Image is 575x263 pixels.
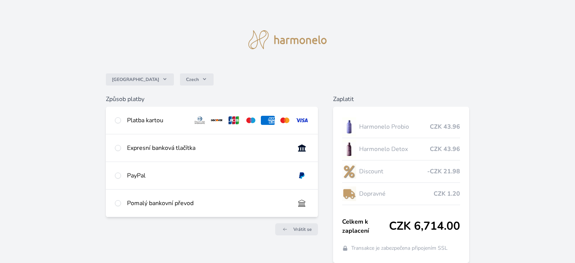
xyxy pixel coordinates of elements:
span: Harmonelo Probio [359,122,429,131]
img: visa.svg [295,116,309,125]
span: Harmonelo Detox [359,145,429,154]
span: CZK 43.96 [430,122,460,131]
div: Pomalý bankovní převod [127,199,288,208]
img: amex.svg [261,116,275,125]
img: onlineBanking_CZ.svg [295,143,309,153]
h6: Zaplatit [333,95,469,104]
img: delivery-lo.png [342,184,356,203]
button: Czech [180,73,214,86]
img: discover.svg [210,116,224,125]
button: [GEOGRAPHIC_DATA] [106,73,174,86]
div: PayPal [127,171,288,180]
img: logo.svg [248,30,327,49]
img: diners.svg [193,116,207,125]
img: discount-lo.png [342,162,356,181]
span: Dopravné [359,189,433,198]
span: [GEOGRAPHIC_DATA] [112,76,159,82]
img: jcb.svg [227,116,241,125]
span: CZK 43.96 [430,145,460,154]
span: CZK 6,714.00 [389,219,460,233]
span: Czech [186,76,199,82]
span: CZK 1.20 [434,189,460,198]
span: -CZK 21.98 [427,167,460,176]
img: paypal.svg [295,171,309,180]
a: Vrátit se [275,223,318,235]
div: Expresní banková tlačítka [127,143,288,153]
img: bankTransfer_IBAN.svg [295,199,309,208]
h6: Způsob platby [106,95,318,104]
div: Platba kartou [127,116,187,125]
span: Discount [359,167,427,176]
img: DETOX_se_stinem_x-lo.jpg [342,140,356,159]
span: Transakce je zabezpečena připojením SSL [351,244,448,252]
img: CLEAN_PROBIO_se_stinem_x-lo.jpg [342,117,356,136]
img: mc.svg [278,116,292,125]
img: maestro.svg [244,116,258,125]
span: Celkem k zaplacení [342,217,389,235]
span: Vrátit se [293,226,312,232]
